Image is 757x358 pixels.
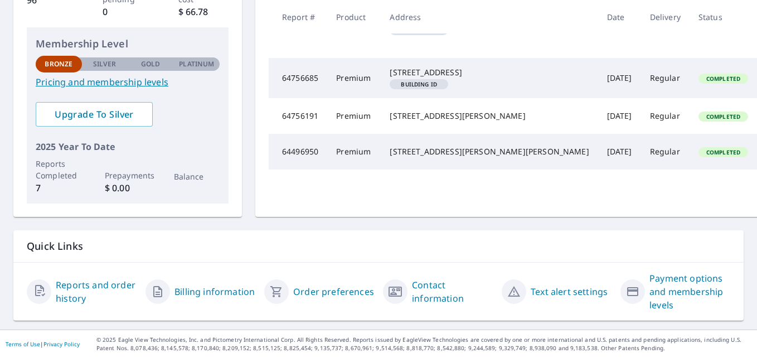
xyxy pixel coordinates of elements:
[401,81,437,87] em: Building ID
[641,58,690,98] td: Regular
[700,113,747,120] span: Completed
[327,98,381,134] td: Premium
[105,170,151,181] p: Prepayments
[700,75,747,83] span: Completed
[93,59,117,69] p: Silver
[390,67,589,78] div: [STREET_ADDRESS]
[700,148,747,156] span: Completed
[531,285,608,298] a: Text alert settings
[269,58,327,98] td: 64756685
[6,340,40,348] a: Terms of Use
[141,59,160,69] p: Gold
[269,134,327,170] td: 64496950
[412,278,493,305] a: Contact information
[6,341,80,347] p: |
[45,108,144,120] span: Upgrade To Silver
[45,59,72,69] p: Bronze
[36,140,220,153] p: 2025 Year To Date
[105,181,151,195] p: $ 0.00
[390,146,589,157] div: [STREET_ADDRESS][PERSON_NAME][PERSON_NAME]
[36,36,220,51] p: Membership Level
[327,58,381,98] td: Premium
[598,58,641,98] td: [DATE]
[174,171,220,182] p: Balance
[36,158,82,181] p: Reports Completed
[327,134,381,170] td: Premium
[269,98,327,134] td: 64756191
[174,285,255,298] a: Billing information
[96,336,751,352] p: © 2025 Eagle View Technologies, Inc. and Pictometry International Corp. All Rights Reserved. Repo...
[641,98,690,134] td: Regular
[27,239,730,253] p: Quick Links
[56,278,137,305] a: Reports and order history
[598,98,641,134] td: [DATE]
[36,181,82,195] p: 7
[36,75,220,89] a: Pricing and membership levels
[179,59,214,69] p: Platinum
[649,272,730,312] a: Payment options and membership levels
[178,5,229,18] p: $ 66.78
[103,5,153,18] p: 0
[36,102,153,127] a: Upgrade To Silver
[641,134,690,170] td: Regular
[293,285,374,298] a: Order preferences
[598,134,641,170] td: [DATE]
[390,110,589,122] div: [STREET_ADDRESS][PERSON_NAME]
[43,340,80,348] a: Privacy Policy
